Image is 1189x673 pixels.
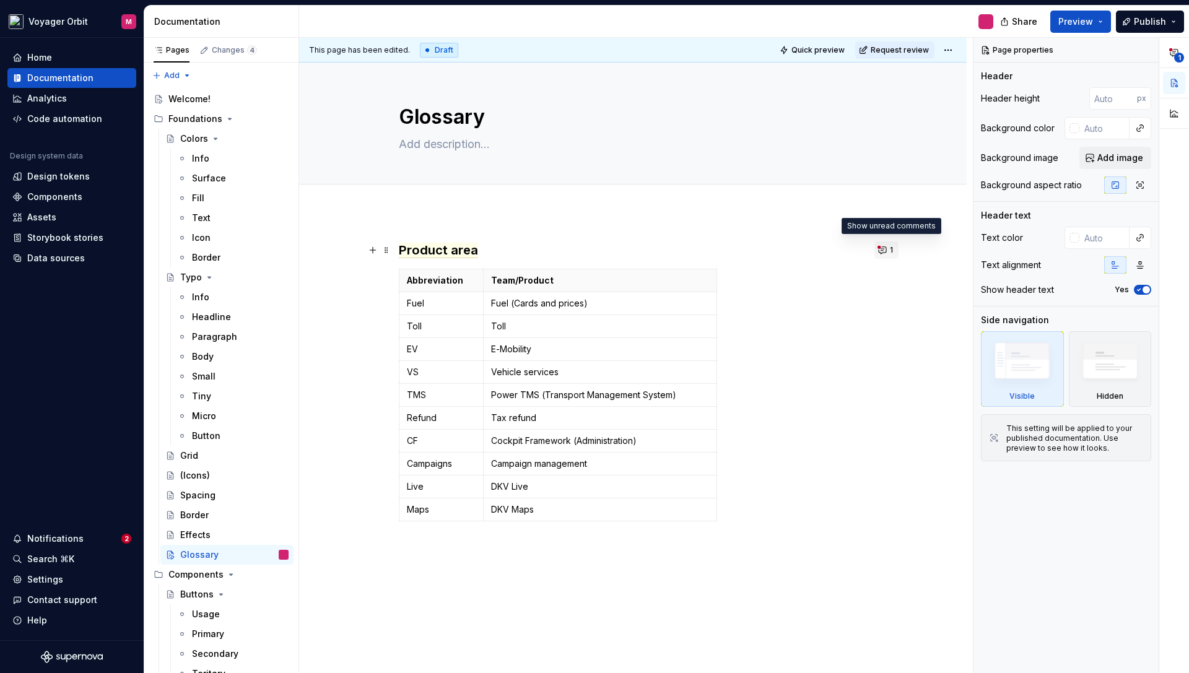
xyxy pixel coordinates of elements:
[1069,331,1152,407] div: Hidden
[1079,117,1130,139] input: Auto
[192,648,238,660] div: Secondary
[7,248,136,268] a: Data sources
[491,297,709,310] p: Fuel (Cards and prices)
[154,15,294,28] div: Documentation
[874,241,899,259] button: 1
[172,386,294,406] a: Tiny
[172,188,294,208] a: Fill
[27,113,102,125] div: Code automation
[180,469,210,482] div: (Icons)
[994,11,1045,33] button: Share
[192,390,211,402] div: Tiny
[168,113,222,125] div: Foundations
[192,350,214,363] div: Body
[27,51,52,64] div: Home
[247,45,257,55] span: 4
[407,503,476,516] p: Maps
[192,628,224,640] div: Primary
[407,480,476,493] p: Live
[172,248,294,267] a: Border
[7,529,136,549] button: Notifications2
[981,314,1049,326] div: Side navigation
[491,366,709,378] p: Vehicle services
[168,568,224,581] div: Components
[491,458,709,470] p: Campaign management
[420,43,458,58] div: Draft
[172,327,294,347] a: Paragraph
[855,41,934,59] button: Request review
[1089,87,1137,110] input: Auto
[407,320,476,332] p: Toll
[7,167,136,186] a: Design tokens
[27,92,67,105] div: Analytics
[192,370,216,383] div: Small
[172,604,294,624] a: Usage
[121,534,131,544] span: 2
[491,389,709,401] p: Power TMS (Transport Management System)
[180,529,211,541] div: Effects
[981,122,1055,134] div: Background color
[160,129,294,149] a: Colors
[27,553,74,565] div: Search ⌘K
[396,102,865,132] textarea: Glossary
[7,68,136,88] a: Documentation
[192,212,211,224] div: Text
[27,532,84,545] div: Notifications
[27,573,63,586] div: Settings
[407,389,476,401] p: TMS
[180,132,208,145] div: Colors
[776,41,850,59] button: Quick preview
[172,367,294,386] a: Small
[160,466,294,485] a: (Icons)
[180,549,219,561] div: Glossary
[149,67,195,84] button: Add
[491,320,709,332] p: Toll
[981,209,1031,222] div: Header text
[890,245,893,255] span: 1
[27,252,85,264] div: Data sources
[192,172,226,185] div: Surface
[160,505,294,525] a: Border
[491,503,709,516] p: DKV Maps
[172,406,294,426] a: Micro
[1079,227,1130,249] input: Auto
[407,274,476,287] p: Abbreviation
[27,232,103,244] div: Storybook stories
[1174,53,1184,63] span: 1
[27,170,90,183] div: Design tokens
[1116,11,1184,33] button: Publish
[981,70,1013,82] div: Header
[27,72,94,84] div: Documentation
[1097,391,1123,401] div: Hidden
[491,412,709,424] p: Tax refund
[180,271,202,284] div: Typo
[172,426,294,446] a: Button
[7,570,136,589] a: Settings
[981,179,1082,191] div: Background aspect ratio
[192,311,231,323] div: Headline
[41,651,103,663] svg: Supernova Logo
[192,430,220,442] div: Button
[172,287,294,307] a: Info
[168,93,211,105] div: Welcome!
[981,232,1023,244] div: Text color
[2,8,141,35] button: Voyager OrbitM
[172,149,294,168] a: Info
[791,45,845,55] span: Quick preview
[1012,15,1037,28] span: Share
[407,458,476,470] p: Campaigns
[160,267,294,287] a: Typo
[180,489,216,501] div: Spacing
[407,366,476,378] p: VS
[7,207,136,227] a: Assets
[7,187,136,207] a: Components
[27,614,47,627] div: Help
[160,446,294,466] a: Grid
[399,243,478,258] span: Product area
[407,412,476,424] p: Refund
[1115,285,1129,295] label: Yes
[407,343,476,355] p: EV
[491,435,709,447] p: Cockpit Framework (Administration)
[7,89,136,108] a: Analytics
